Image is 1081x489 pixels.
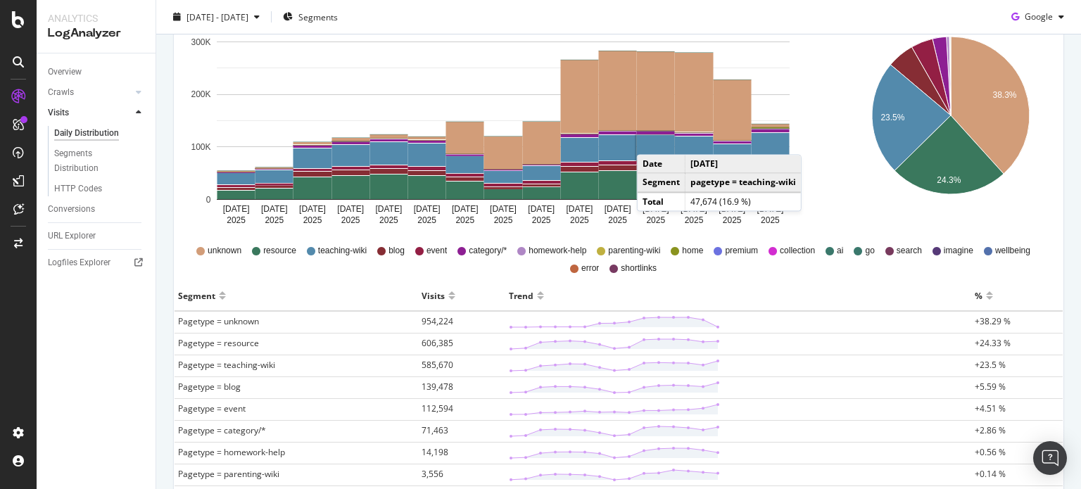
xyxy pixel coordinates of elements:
[494,215,513,225] text: 2025
[646,215,665,225] text: 2025
[937,176,961,186] text: 24.3%
[422,359,453,371] span: 585,670
[167,6,265,28] button: [DATE] - [DATE]
[261,204,288,214] text: [DATE]
[681,204,707,214] text: [DATE]
[178,359,275,371] span: Pagetype = teaching-wiki
[48,65,146,80] a: Overview
[422,446,448,458] span: 14,198
[605,204,631,214] text: [DATE]
[638,192,685,210] td: Total
[178,468,279,480] span: Pagetype = parenting-wiki
[638,173,685,192] td: Segment
[685,215,704,225] text: 2025
[48,229,96,243] div: URL Explorer
[48,229,146,243] a: URL Explorer
[191,90,210,100] text: 200K
[208,245,241,257] span: unknown
[975,446,1006,458] span: +0.56 %
[944,245,973,257] span: imagine
[48,255,146,270] a: Logfiles Explorer
[178,402,246,414] span: Pagetype = event
[528,204,555,214] text: [DATE]
[417,215,436,225] text: 2025
[992,90,1016,100] text: 38.3%
[422,284,445,307] div: Visits
[761,215,780,225] text: 2025
[975,424,1006,436] span: +2.86 %
[509,284,533,307] div: Trend
[725,245,758,257] span: premium
[643,204,669,214] text: [DATE]
[178,315,259,327] span: Pagetype = unknown
[48,106,132,120] a: Visits
[227,215,246,225] text: 2025
[685,192,801,210] td: 47,674 (16.9 %)
[608,215,627,225] text: 2025
[223,204,250,214] text: [DATE]
[719,204,745,214] text: [DATE]
[570,215,589,225] text: 2025
[178,424,266,436] span: Pagetype = category/*
[206,195,211,205] text: 0
[422,402,453,414] span: 112,594
[757,204,784,214] text: [DATE]
[298,11,338,23] span: Segments
[48,11,144,25] div: Analytics
[975,359,1006,371] span: +23.5 %
[277,6,343,28] button: Segments
[54,146,132,176] div: Segments Distribution
[178,337,259,349] span: Pagetype = resource
[48,85,132,100] a: Crawls
[852,20,1049,231] svg: A chart.
[185,20,821,231] svg: A chart.
[621,262,657,274] span: shortlinks
[376,204,403,214] text: [DATE]
[975,284,982,307] div: %
[975,468,1006,480] span: +0.14 %
[1033,441,1067,475] div: Open Intercom Messenger
[54,146,146,176] a: Segments Distribution
[975,402,1006,414] span: +4.51 %
[388,245,405,257] span: blog
[414,204,441,214] text: [DATE]
[265,215,284,225] text: 2025
[455,215,474,225] text: 2025
[422,337,453,349] span: 606,385
[48,85,74,100] div: Crawls
[452,204,479,214] text: [DATE]
[975,381,1006,393] span: +5.59 %
[638,155,685,174] td: Date
[422,424,448,436] span: 71,463
[426,245,447,257] span: event
[1006,6,1070,28] button: Google
[897,245,922,257] span: search
[567,204,593,214] text: [DATE]
[865,245,874,257] span: go
[995,245,1030,257] span: wellbeing
[608,245,660,257] span: parenting-wiki
[532,215,551,225] text: 2025
[975,315,1011,327] span: +38.29 %
[880,113,904,123] text: 23.5%
[48,25,144,42] div: LogAnalyzer
[178,381,241,393] span: Pagetype = blog
[54,182,146,196] a: HTTP Codes
[191,142,210,152] text: 100K
[682,245,703,257] span: home
[469,245,507,257] span: category/*
[341,215,360,225] text: 2025
[422,381,453,393] span: 139,478
[54,182,102,196] div: HTTP Codes
[54,126,119,141] div: Daily Distribution
[581,262,599,274] span: error
[780,245,815,257] span: collection
[178,446,285,458] span: Pagetype = homework-help
[685,173,801,192] td: pagetype = teaching-wiki
[191,37,210,47] text: 300K
[379,215,398,225] text: 2025
[48,202,95,217] div: Conversions
[975,337,1011,349] span: +24.33 %
[263,245,296,257] span: resource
